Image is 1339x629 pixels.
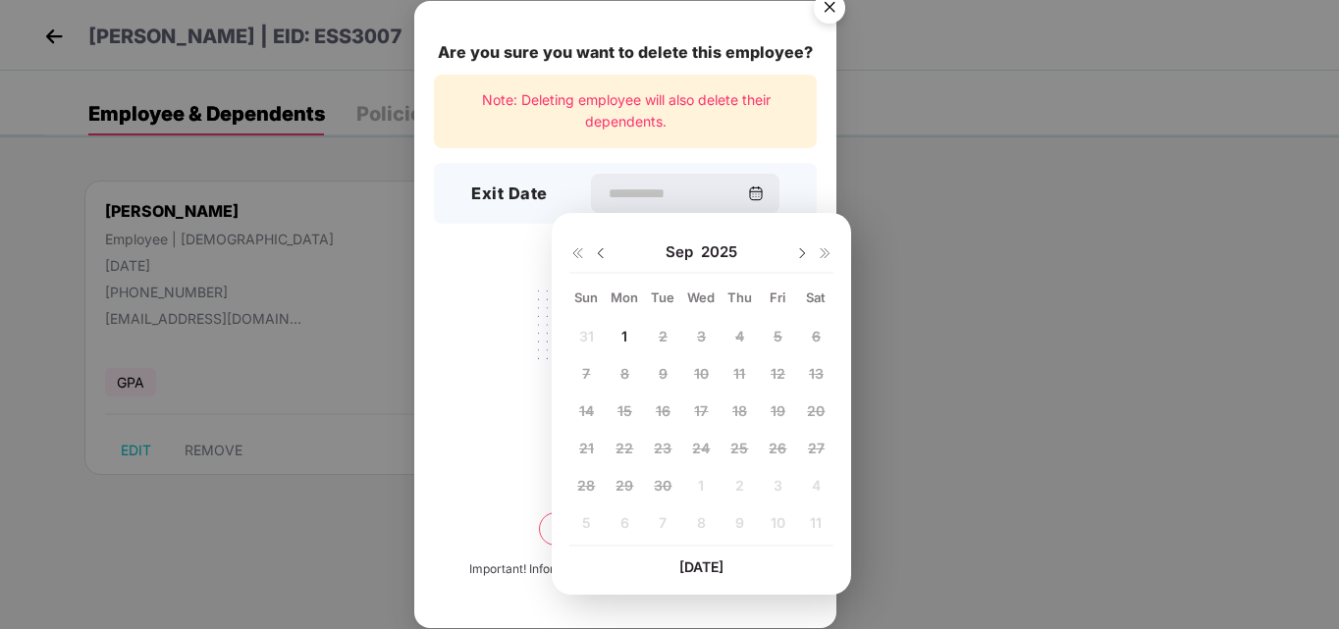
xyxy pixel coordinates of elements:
div: Important! Information once deleted, can’t be recovered. [469,560,781,579]
img: svg+xml;base64,PHN2ZyB4bWxucz0iaHR0cDovL3d3dy53My5vcmcvMjAwMC9zdmciIHdpZHRoPSIxNiIgaGVpZ2h0PSIxNi... [569,245,585,261]
h3: Exit Date [471,182,548,207]
div: Are you sure you want to delete this employee? [434,40,817,65]
img: svg+xml;base64,PHN2ZyBpZD0iRHJvcGRvd24tMzJ4MzIiIHhtbG5zPSJodHRwOi8vd3d3LnczLm9yZy8yMDAwL3N2ZyIgd2... [794,245,810,261]
div: Fri [761,288,795,306]
div: Thu [723,288,757,306]
div: Note: Deleting employee will also delete their dependents. [434,75,817,148]
img: svg+xml;base64,PHN2ZyB4bWxucz0iaHR0cDovL3d3dy53My5vcmcvMjAwMC9zdmciIHdpZHRoPSIyMjQiIGhlaWdodD0iMT... [515,279,735,432]
span: [DATE] [679,558,723,575]
div: Tue [646,288,680,306]
span: 1 [621,328,627,344]
img: svg+xml;base64,PHN2ZyBpZD0iRHJvcGRvd24tMzJ4MzIiIHhtbG5zPSJodHRwOi8vd3d3LnczLm9yZy8yMDAwL3N2ZyIgd2... [593,245,609,261]
span: 2025 [701,242,737,262]
div: Mon [608,288,642,306]
div: Wed [684,288,719,306]
img: svg+xml;base64,PHN2ZyBpZD0iQ2FsZW5kYXItMzJ4MzIiIHhtbG5zPSJodHRwOi8vd3d3LnczLm9yZy8yMDAwL3N2ZyIgd2... [748,185,764,201]
span: Sep [666,242,701,262]
button: Delete permanently [539,512,712,546]
img: svg+xml;base64,PHN2ZyB4bWxucz0iaHR0cDovL3d3dy53My5vcmcvMjAwMC9zdmciIHdpZHRoPSIxNiIgaGVpZ2h0PSIxNi... [818,245,833,261]
div: Sun [569,288,604,306]
div: Sat [799,288,833,306]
